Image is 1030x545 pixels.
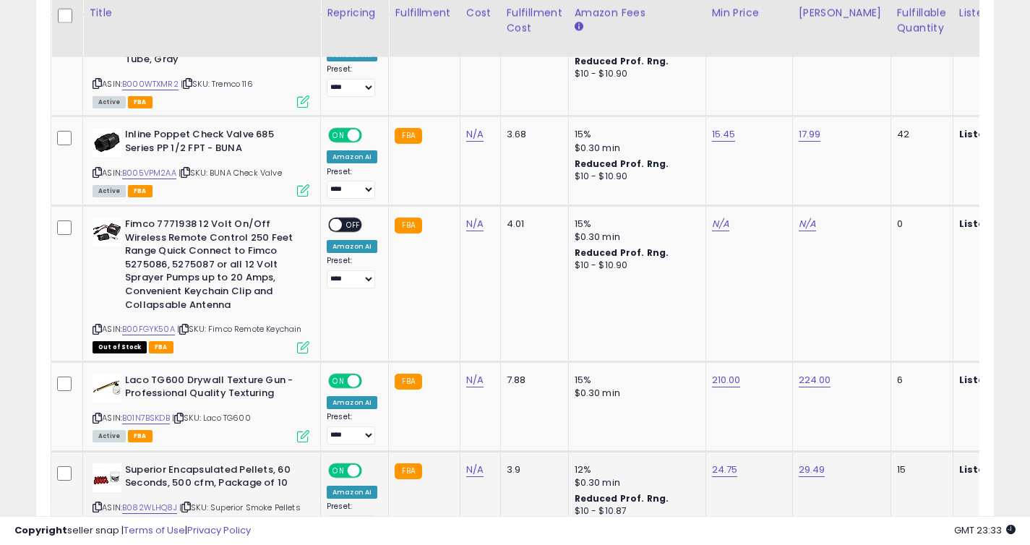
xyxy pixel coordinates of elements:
div: Preset: [327,167,377,199]
div: Preset: [327,502,377,534]
div: Repricing [327,6,382,21]
div: Preset: [327,256,377,288]
div: Fulfillable Quantity [897,6,947,36]
div: $0.30 min [575,476,695,489]
b: Listed Price: [959,373,1025,387]
span: OFF [360,464,383,476]
span: FBA [128,96,153,108]
a: B000WTXMR2 [122,78,179,90]
small: FBA [395,374,421,390]
span: All listings currently available for purchase on Amazon [93,430,126,442]
b: Listed Price: [959,217,1025,231]
div: Fulfillment Cost [507,6,562,36]
span: OFF [342,219,365,231]
div: Preset: [327,64,377,97]
span: | SKU: Fimco Remote Keychain [177,323,302,335]
div: Min Price [712,6,786,21]
div: Amazon AI [327,486,377,499]
b: Fimco 7771938 12 Volt On/Off Wireless Remote Control 250 Feet Range Quick Connect to Fimco 527508... [125,218,301,315]
a: 224.00 [799,373,831,387]
div: 6 [897,374,942,387]
div: 42 [897,128,942,141]
span: All listings currently available for purchase on Amazon [93,185,126,197]
a: B082WLHQ8J [122,502,177,514]
a: 24.75 [712,463,738,477]
span: ON [330,129,348,142]
a: N/A [466,127,484,142]
div: 7.88 [507,374,557,387]
img: 311uZntzaTL._SL40_.jpg [93,463,121,492]
span: FBA [149,341,173,353]
small: FBA [395,463,421,479]
span: 2025-08-15 23:33 GMT [954,523,1016,537]
b: Listed Price: [959,127,1025,141]
div: $10 - $10.90 [575,259,695,272]
div: Amazon AI [327,396,377,409]
small: FBA [395,218,421,233]
b: Inline Poppet Check Valve 685 Series PP 1/2 FPT - BUNA [125,128,301,158]
div: 3.68 [507,128,557,141]
div: Amazon Fees [575,6,700,21]
div: Fulfillment [395,6,453,21]
div: 15% [575,374,695,387]
small: FBA [395,128,421,144]
img: 41Q5tmzf3vL._SL40_.jpg [93,218,121,246]
div: $10 - $10.90 [575,68,695,80]
span: | SKU: BUNA Check Valve [179,167,282,179]
span: OFF [360,129,383,142]
div: 3.9 [507,463,557,476]
b: Reduced Prof. Rng. [575,246,669,259]
span: FBA [128,430,153,442]
a: B00FGYK50A [122,323,175,335]
div: [PERSON_NAME] [799,6,885,21]
div: ASIN: [93,218,309,352]
a: 210.00 [712,373,741,387]
div: ASIN: [93,26,309,106]
div: Cost [466,6,494,21]
small: Amazon Fees. [575,21,583,34]
div: $0.30 min [575,142,695,155]
div: Preset: [327,412,377,445]
span: All listings that are currently out of stock and unavailable for purchase on Amazon [93,341,147,353]
a: N/A [799,217,816,231]
a: N/A [466,217,484,231]
span: | SKU: Superior Smoke Pellets [179,502,301,513]
div: ASIN: [93,374,309,441]
div: $0.30 min [575,387,695,400]
b: Reduced Prof. Rng. [575,492,669,505]
a: 15.45 [712,127,736,142]
div: Amazon AI [327,240,377,253]
div: ASIN: [93,463,309,531]
a: B005VPM2AA [122,167,176,179]
div: 4.01 [507,218,557,231]
a: Terms of Use [124,523,185,537]
a: N/A [466,463,484,477]
div: 15 [897,463,942,476]
a: N/A [712,217,729,231]
div: Title [89,6,314,21]
b: Reduced Prof. Rng. [575,158,669,170]
span: ON [330,374,348,387]
span: | SKU: Laco TG600 [172,412,251,424]
span: ON [330,464,348,476]
span: OFF [360,374,383,387]
a: N/A [466,373,484,387]
div: seller snap | | [14,524,251,538]
a: Privacy Policy [187,523,251,537]
div: 12% [575,463,695,476]
div: $0.30 min [575,231,695,244]
img: 41hB+rbH9BL._SL40_.jpg [93,374,121,403]
div: 15% [575,218,695,231]
a: B01N7BSKDB [122,412,170,424]
span: FBA [128,185,153,197]
div: $10 - $10.90 [575,171,695,183]
span: All listings currently available for purchase on Amazon [93,96,126,108]
b: Reduced Prof. Rng. [575,55,669,67]
img: 41IqRi5jMJL._SL40_.jpg [93,128,121,157]
b: Listed Price: [959,463,1025,476]
div: 15% [575,128,695,141]
a: 29.49 [799,463,825,477]
span: | SKU: Tremco 116 [181,78,253,90]
div: Amazon AI [327,150,377,163]
b: Superior Encapsulated Pellets, 60 Seconds, 500 cfm, Package of 10 [125,463,301,494]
